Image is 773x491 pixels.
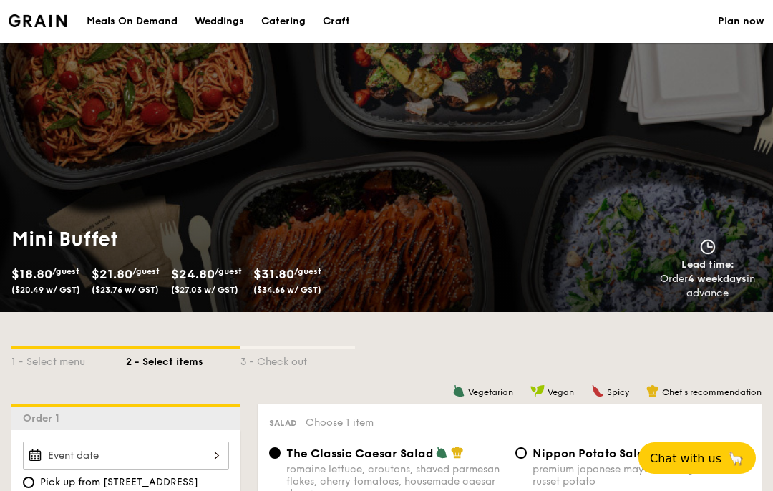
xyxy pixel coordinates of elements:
[607,387,629,397] span: Spicy
[11,349,126,369] div: 1 - Select menu
[23,412,65,424] span: Order 1
[548,387,574,397] span: Vegan
[697,239,719,255] img: icon-clock.2db775ea.svg
[650,452,721,465] span: Chat with us
[253,266,294,282] span: $31.80
[92,266,132,282] span: $21.80
[306,417,374,429] span: Choose 1 item
[269,447,281,459] input: The Classic Caesar Saladromaine lettuce, croutons, shaved parmesan flakes, cherry tomatoes, house...
[727,450,744,467] span: 🦙
[286,447,434,460] span: The Classic Caesar Salad
[638,442,756,474] button: Chat with us🦙
[662,387,762,397] span: Chef's recommendation
[126,349,240,369] div: 2 - Select items
[9,14,67,27] img: Grain
[515,447,527,459] input: Nippon Potato Saladpremium japanese mayonnaise, golden russet potato
[40,475,198,490] span: Pick up from [STREET_ADDRESS]
[11,266,52,282] span: $18.80
[240,349,355,369] div: 3 - Check out
[215,266,242,276] span: /guest
[253,285,321,295] span: ($34.66 w/ GST)
[52,266,79,276] span: /guest
[591,384,604,397] img: icon-spicy.37a8142b.svg
[648,272,767,301] div: Order in advance
[132,266,160,276] span: /guest
[646,384,659,397] img: icon-chef-hat.a58ddaea.svg
[11,226,381,252] h1: Mini Buffet
[11,285,80,295] span: ($20.49 w/ GST)
[171,266,215,282] span: $24.80
[23,477,34,488] input: Pick up from [STREET_ADDRESS]
[688,273,747,285] strong: 4 weekdays
[9,14,67,27] a: Logotype
[530,384,545,397] img: icon-vegan.f8ff3823.svg
[468,387,513,397] span: Vegetarian
[269,418,297,428] span: Salad
[294,266,321,276] span: /guest
[171,285,238,295] span: ($27.03 w/ GST)
[533,463,750,487] div: premium japanese mayonnaise, golden russet potato
[451,446,464,459] img: icon-chef-hat.a58ddaea.svg
[92,285,159,295] span: ($23.76 w/ GST)
[435,446,448,459] img: icon-vegetarian.fe4039eb.svg
[681,258,734,271] span: Lead time:
[23,442,229,470] input: Event date
[452,384,465,397] img: icon-vegetarian.fe4039eb.svg
[533,447,653,460] span: Nippon Potato Salad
